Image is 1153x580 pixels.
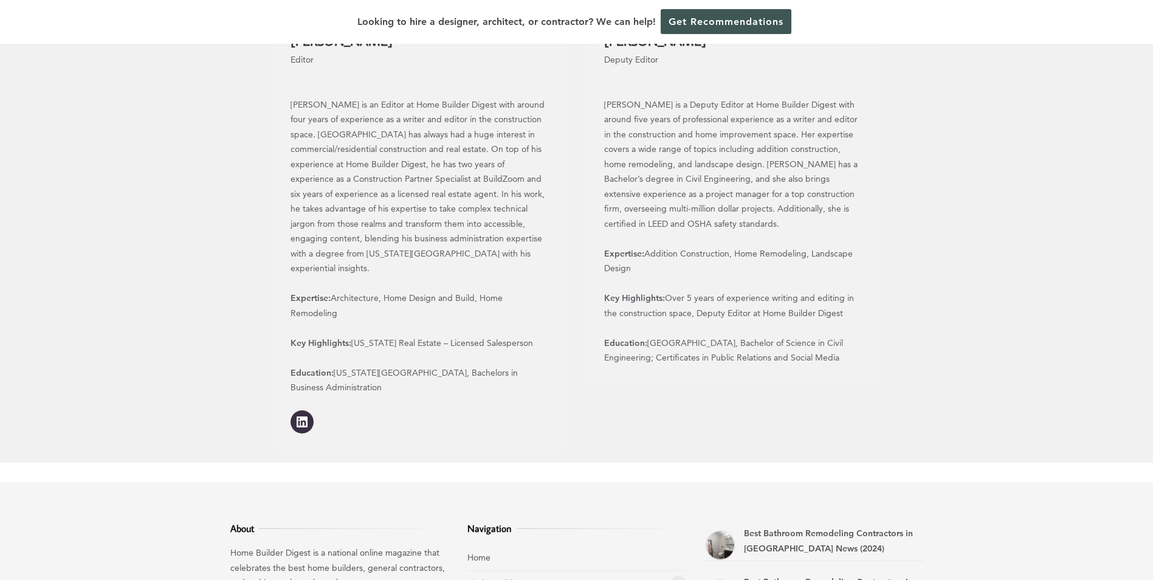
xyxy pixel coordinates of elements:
h3: Navigation [467,521,686,536]
a: LinkedIn [291,410,314,433]
a: Get Recommendations [661,9,791,34]
strong: Key Highlights: [291,337,351,348]
strong: Expertise: [291,292,331,303]
strong: Key Highlights: [604,292,665,303]
p: Deputy Editor [PERSON_NAME] is a Deputy Editor at Home Builder Digest with around five years of p... [604,49,862,365]
a: Best Bathroom Remodeling Contractors in [GEOGRAPHIC_DATA] News (2024) [744,528,913,554]
h3: About [230,521,449,536]
a: Best Bathroom Remodeling Contractors in Newport News (2024) [705,530,735,561]
strong: Education: [291,367,334,378]
a: Home [467,552,490,563]
strong: Education: [604,337,647,348]
p: Editor [PERSON_NAME] is an Editor at Home Builder Digest with around four years of experience as ... [291,49,549,395]
strong: Expertise: [604,248,644,259]
iframe: Drift Widget Chat Controller [920,492,1138,565]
